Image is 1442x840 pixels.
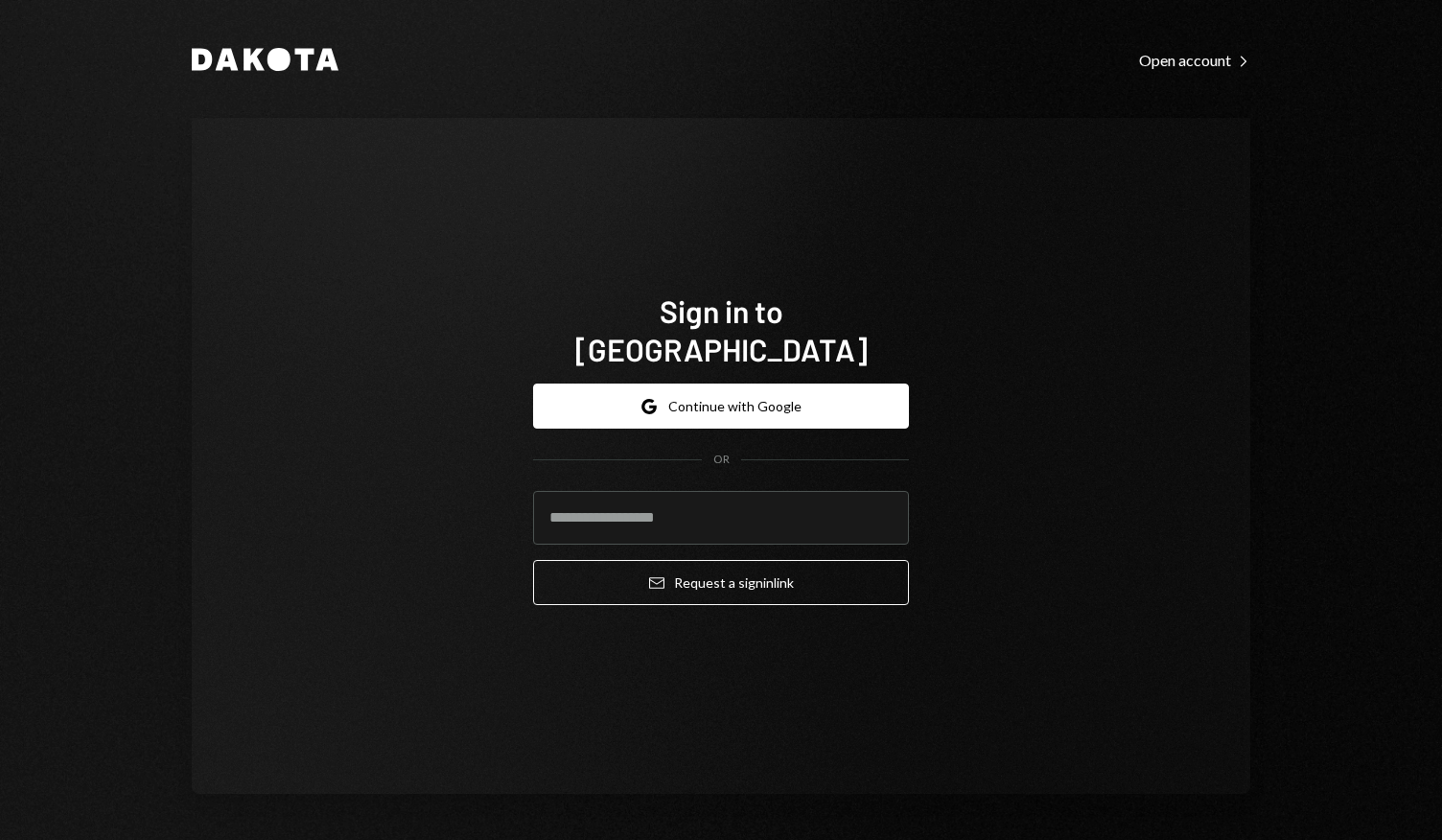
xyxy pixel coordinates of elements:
button: Continue with Google [533,384,909,429]
a: Open account [1139,49,1250,70]
button: Request a signinlink [533,560,909,605]
div: OR [713,452,730,468]
h1: Sign in to [GEOGRAPHIC_DATA] [533,292,909,368]
div: Open account [1139,51,1250,70]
